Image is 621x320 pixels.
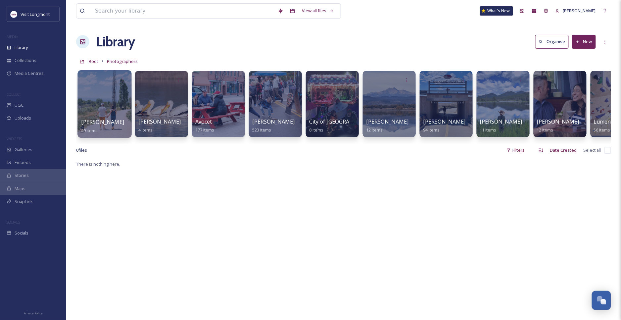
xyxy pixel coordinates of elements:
[96,32,135,52] a: Library
[480,118,522,125] span: [PERSON_NAME]
[15,198,33,205] span: SnapLink
[480,119,522,133] a: [PERSON_NAME]11 items
[537,127,553,133] span: 12 items
[594,119,617,133] a: Lumenati56 items
[107,58,138,64] span: Photographers
[15,57,36,64] span: Collections
[7,220,20,225] span: SOCIALS
[309,118,380,125] span: City of [GEOGRAPHIC_DATA]
[15,186,25,192] span: Maps
[15,102,24,108] span: UGC
[366,127,383,133] span: 12 items
[11,11,17,18] img: longmont.jpg
[423,127,440,133] span: 94 items
[92,4,275,18] input: Search your library
[535,35,572,48] a: Organise
[15,70,44,77] span: Media Centres
[195,119,214,133] a: Avocet177 items
[15,115,31,121] span: Uploads
[138,119,181,133] a: [PERSON_NAME]4 items
[572,35,596,48] button: New
[423,119,465,133] a: [PERSON_NAME]94 items
[309,127,323,133] span: 8 items
[594,127,610,133] span: 56 items
[15,44,28,51] span: Library
[107,57,138,65] a: Photographers
[81,118,124,126] span: [PERSON_NAME]
[552,4,599,17] a: [PERSON_NAME]
[15,172,29,179] span: Stories
[7,92,21,97] span: COLLECT
[81,127,98,133] span: 49 items
[89,57,98,65] a: Root
[89,58,98,64] span: Root
[15,146,32,153] span: Galleries
[537,118,579,125] span: [PERSON_NAME]
[24,309,43,317] a: Privacy Policy
[592,291,611,310] button: Open Chat
[584,147,601,153] span: Select all
[535,35,569,48] button: Organise
[480,6,513,16] a: What's New
[503,144,528,157] div: Filters
[21,11,50,17] span: Visit Longmont
[7,34,18,39] span: MEDIA
[195,127,214,133] span: 177 items
[252,127,271,133] span: 523 items
[138,127,153,133] span: 4 items
[309,119,380,133] a: City of [GEOGRAPHIC_DATA]8 items
[195,118,212,125] span: Avocet
[138,118,181,125] span: [PERSON_NAME]
[563,8,596,14] span: [PERSON_NAME]
[252,118,295,125] span: [PERSON_NAME]
[24,311,43,315] span: Privacy Policy
[76,147,87,153] span: 0 file s
[423,118,465,125] span: [PERSON_NAME]
[480,127,497,133] span: 11 items
[15,159,31,166] span: Embeds
[252,119,295,133] a: [PERSON_NAME]523 items
[81,119,124,133] a: [PERSON_NAME]49 items
[594,118,617,125] span: Lumenati
[366,119,408,133] a: [PERSON_NAME]12 items
[299,4,337,17] a: View all files
[366,118,408,125] span: [PERSON_NAME]
[547,144,580,157] div: Date Created
[15,230,28,236] span: Socials
[76,161,120,167] span: There is nothing here.
[7,136,22,141] span: WIDGETS
[537,119,579,133] a: [PERSON_NAME]12 items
